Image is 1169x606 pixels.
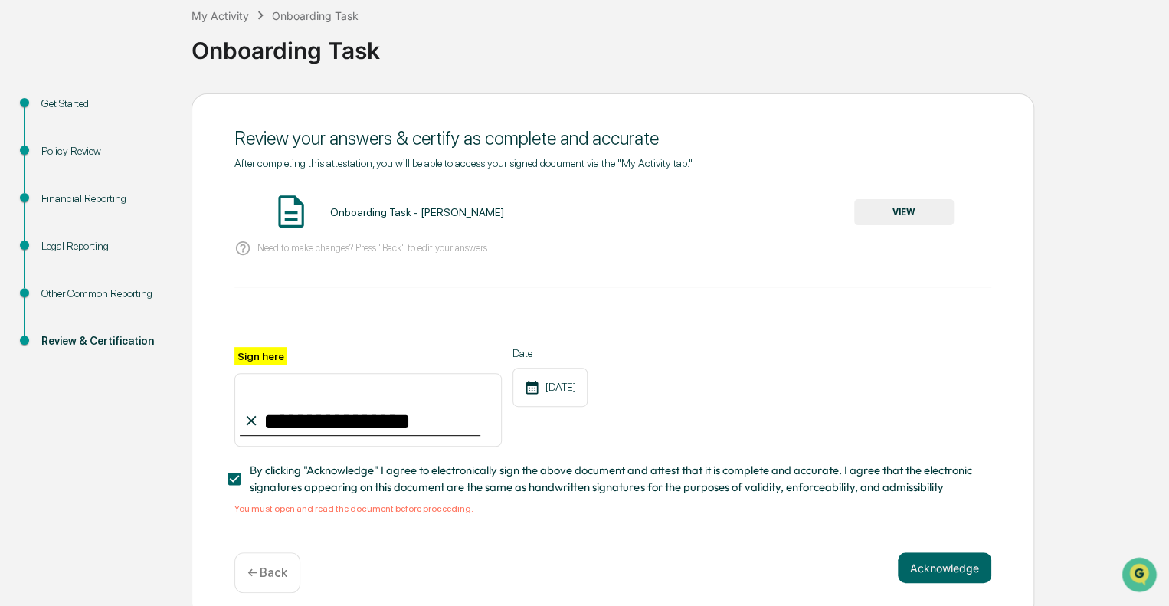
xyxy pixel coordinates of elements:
[272,192,310,231] img: Document Icon
[260,122,279,140] button: Start new chat
[257,242,487,254] p: Need to make changes? Press "Back" to edit your answers
[15,195,28,207] div: 🖐️
[234,127,991,149] div: Review your answers & certify as complete and accurate
[234,347,287,365] label: Sign here
[234,157,693,169] span: After completing this attestation, you will be able to access your signed document via the "My Ac...
[9,187,105,215] a: 🖐️Preclearance
[1120,555,1161,597] iframe: Open customer support
[31,193,99,208] span: Preclearance
[272,9,359,22] div: Onboarding Task
[329,206,503,218] div: Onboarding Task - [PERSON_NAME]
[52,117,251,133] div: Start new chat
[108,259,185,271] a: Powered byPylon
[105,187,196,215] a: 🗄️Attestations
[898,552,991,583] button: Acknowledge
[192,9,249,22] div: My Activity
[41,191,167,207] div: Financial Reporting
[31,222,97,237] span: Data Lookup
[854,199,954,225] button: VIEW
[15,224,28,236] div: 🔎
[512,368,588,407] div: [DATE]
[41,238,167,254] div: Legal Reporting
[41,143,167,159] div: Policy Review
[41,286,167,302] div: Other Common Reporting
[192,25,1161,64] div: Onboarding Task
[41,96,167,112] div: Get Started
[52,133,194,145] div: We're available if you need us!
[15,117,43,145] img: 1746055101610-c473b297-6a78-478c-a979-82029cc54cd1
[152,260,185,271] span: Pylon
[250,462,979,496] span: By clicking "Acknowledge" I agree to electronically sign the above document and attest that it is...
[126,193,190,208] span: Attestations
[512,347,588,359] label: Date
[15,32,279,57] p: How can we help?
[234,503,991,514] div: You must open and read the document before proceeding.
[111,195,123,207] div: 🗄️
[9,216,103,244] a: 🔎Data Lookup
[41,333,167,349] div: Review & Certification
[247,565,287,580] p: ← Back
